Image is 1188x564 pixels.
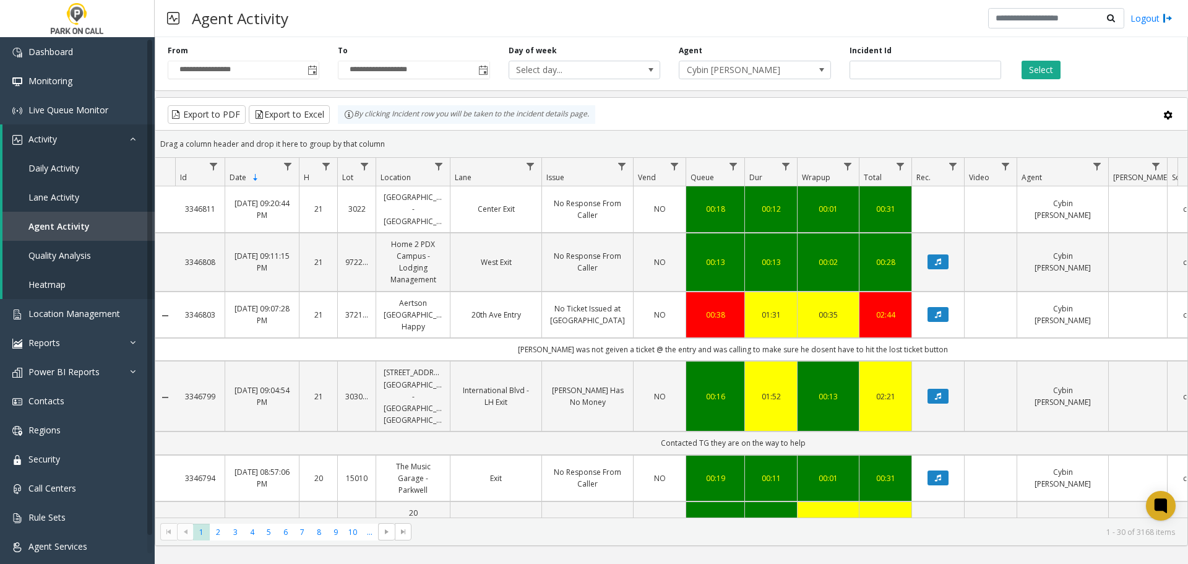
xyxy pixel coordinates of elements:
img: 'icon' [12,484,22,494]
a: 3346811 [183,203,217,215]
a: [DATE] 09:07:28 PM [233,303,291,326]
a: Quality Analysis [2,241,155,270]
img: 'icon' [12,368,22,378]
span: Go to the last page [398,527,408,537]
a: 00:13 [694,256,737,268]
span: Toggle popup [305,61,319,79]
span: Agent Services [28,540,87,552]
span: Id [180,172,187,183]
a: 00:31 [867,472,904,484]
a: Vend Filter Menu [666,158,683,175]
button: Export to Excel [249,105,330,124]
a: Heatmap [2,270,155,299]
a: 00:16 [694,391,737,402]
a: 00:13 [805,391,851,402]
img: infoIcon.svg [344,110,354,119]
a: Agent Activity [2,212,155,241]
img: 'icon' [12,397,22,407]
img: 'icon' [12,135,22,145]
a: 00:01 [805,472,851,484]
a: 00:18 [694,203,737,215]
a: 21 [307,256,330,268]
div: 01:31 [752,309,790,321]
span: Live Queue Monitor [28,104,108,116]
span: Select day... [509,61,630,79]
img: 'icon' [12,339,22,349]
span: Dur [749,172,762,183]
a: 00:38 [694,309,737,321]
span: Daily Activity [28,162,79,174]
span: Video [969,172,989,183]
div: 00:35 [805,309,851,321]
a: Aertson [GEOGRAPHIC_DATA] Happy [384,297,442,333]
a: Lane Activity [2,183,155,212]
a: 21 [307,203,330,215]
a: 3346808 [183,256,217,268]
a: West Exit [458,256,534,268]
div: 00:02 [805,256,851,268]
span: Contacts [28,395,64,407]
a: 372102 [345,309,368,321]
a: NO [641,309,678,321]
a: Logout [1130,12,1173,25]
span: Sortable [251,173,260,183]
span: NO [654,204,666,214]
span: Activity [28,133,57,145]
a: Daily Activity [2,154,155,183]
h3: Agent Activity [186,3,295,33]
a: [DATE] 09:20:44 PM [233,197,291,221]
div: Drag a column header and drop it here to group by that column [155,133,1187,155]
a: 15010 [345,472,368,484]
span: Page 11 [361,524,378,540]
a: 20 [307,472,330,484]
span: NO [654,257,666,267]
label: Day of week [509,45,557,56]
a: Cybin [PERSON_NAME] [1025,250,1101,274]
a: NO [641,472,678,484]
span: Total [864,172,882,183]
span: Cybin [PERSON_NAME] [679,61,800,79]
a: No Response From Caller [549,197,626,221]
span: Page 7 [294,524,311,540]
span: Rule Sets [28,511,66,523]
span: Page 3 [227,524,244,540]
a: 3022 [345,203,368,215]
span: NO [654,473,666,484]
a: 00:13 [752,256,790,268]
div: 01:52 [752,391,790,402]
span: Reports [28,337,60,349]
a: 02:44 [867,309,904,321]
span: Agent Activity [28,220,90,232]
a: Cybin [PERSON_NAME] [1025,466,1101,490]
button: Export to PDF [168,105,246,124]
button: Select [1022,61,1061,79]
a: NO [641,256,678,268]
span: Page 5 [260,524,277,540]
div: 02:21 [867,391,904,402]
a: Center Exit [458,203,534,215]
span: Vend [638,172,656,183]
span: Page 1 [193,524,210,540]
a: 00:31 [867,203,904,215]
a: Agent Filter Menu [1089,158,1106,175]
a: 00:01 [805,203,851,215]
img: logout [1163,12,1173,25]
a: Cybin [PERSON_NAME] [1025,384,1101,408]
a: 21 [307,391,330,402]
span: NO [654,310,666,320]
img: 'icon' [12,106,22,116]
a: Parker Filter Menu [1148,158,1164,175]
span: Go to the last page [395,523,411,540]
a: [DATE] 08:57:06 PM [233,466,291,490]
span: Toggle popup [476,61,489,79]
span: Page 10 [345,524,361,540]
a: 3346803 [183,309,217,321]
span: Regions [28,424,61,436]
a: 3346794 [183,472,217,484]
a: Cybin [PERSON_NAME] [1025,197,1101,221]
a: No Response From Caller [549,250,626,274]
